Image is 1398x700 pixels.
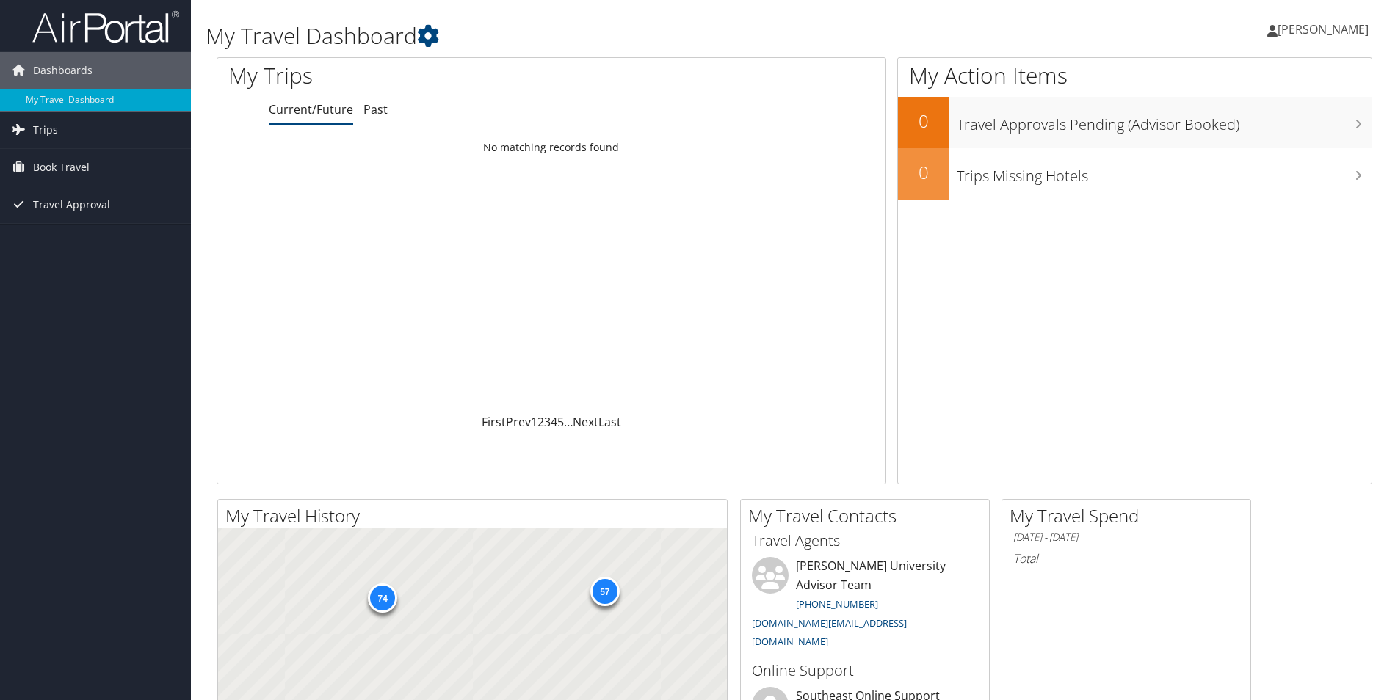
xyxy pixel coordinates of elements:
[957,107,1372,135] h3: Travel Approvals Pending (Advisor Booked)
[33,52,93,89] span: Dashboards
[573,414,598,430] a: Next
[531,414,537,430] a: 1
[363,101,388,117] a: Past
[1013,531,1239,544] h6: [DATE] - [DATE]
[957,158,1372,186] h3: Trips Missing Hotels
[557,414,564,430] a: 5
[217,134,885,161] td: No matching records found
[598,414,621,430] a: Last
[1013,550,1239,566] h6: Total
[269,101,353,117] a: Current/Future
[745,557,985,655] li: [PERSON_NAME] University Advisor Team
[1267,7,1383,51] a: [PERSON_NAME]
[590,577,619,606] div: 57
[898,97,1372,148] a: 0Travel Approvals Pending (Advisor Booked)
[1010,503,1250,528] h2: My Travel Spend
[752,616,907,649] a: [DOMAIN_NAME][EMAIL_ADDRESS][DOMAIN_NAME]
[898,160,949,185] h2: 0
[898,60,1372,91] h1: My Action Items
[206,21,990,51] h1: My Travel Dashboard
[544,414,551,430] a: 3
[33,112,58,148] span: Trips
[228,60,596,91] h1: My Trips
[368,583,397,613] div: 74
[551,414,557,430] a: 4
[482,414,506,430] a: First
[564,414,573,430] span: …
[1278,21,1369,37] span: [PERSON_NAME]
[748,503,989,528] h2: My Travel Contacts
[32,10,179,44] img: airportal-logo.png
[796,597,878,610] a: [PHONE_NUMBER]
[225,503,727,528] h2: My Travel History
[506,414,531,430] a: Prev
[898,148,1372,200] a: 0Trips Missing Hotels
[33,186,110,223] span: Travel Approval
[752,660,978,681] h3: Online Support
[33,149,90,186] span: Book Travel
[537,414,544,430] a: 2
[752,531,978,551] h3: Travel Agents
[898,109,949,134] h2: 0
